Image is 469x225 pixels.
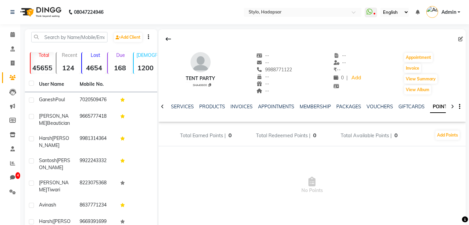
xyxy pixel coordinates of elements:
strong: 124 [56,64,80,72]
span: Admin [441,9,456,16]
strong: 1200 [134,64,158,72]
span: 0 [394,132,398,139]
a: APPOINTMENTS [258,104,294,110]
span: ₹ [334,67,337,73]
a: SERVICES [171,104,194,110]
button: View Summary [404,74,437,84]
p: [DEMOGRAPHIC_DATA] [136,52,158,58]
b: 08047224946 [74,3,103,22]
a: PACKAGES [336,104,361,110]
strong: 168 [108,64,132,72]
th: Mobile No. [76,77,116,92]
a: GIFTCARDS [398,104,425,110]
p: Total [33,52,54,58]
a: VOUCHERS [367,104,393,110]
p: Recent [59,52,80,58]
a: INVOICES [230,104,253,110]
span: Poul [55,97,65,103]
span: [PERSON_NAME] [39,113,69,126]
button: Appointment [404,53,433,62]
a: PRODUCTS [199,104,225,110]
button: View Album [404,85,431,95]
span: 0 [313,132,316,139]
span: | [346,74,348,81]
span: Beautician [47,120,70,126]
span: 0 [334,75,344,81]
a: MEMBERSHIP [300,104,331,110]
td: 9981314364 [76,131,116,153]
div: SHA49600 [188,82,215,87]
span: -- [334,60,346,66]
span: [PERSON_NAME] [39,135,69,148]
div: Back to Client [161,33,175,45]
th: User Name [35,77,76,92]
span: Total Available Points | [341,133,392,139]
span: -- [257,81,269,87]
td: 8223075368 [76,175,116,197]
button: Add Points [435,130,460,140]
span: -- [334,52,346,59]
span: -- [257,60,269,66]
input: Search by Name/Mobile/Email/Code [31,32,108,42]
td: 8637771234 [76,197,116,214]
span: -- [257,74,269,80]
strong: 45655 [31,64,54,72]
button: Invoice [404,64,421,73]
span: Ganesh [39,97,55,103]
span: Harsh [39,135,52,141]
span: No Points [159,152,466,219]
img: Admin [426,6,438,18]
span: [PERSON_NAME] [39,180,69,193]
a: Add Client [114,33,142,42]
a: Add [350,73,362,83]
span: -- [334,67,341,73]
strong: 4654 [82,64,106,72]
span: 9988771122 [257,67,292,73]
span: Total Earned Points | [180,133,226,139]
span: Santosh [39,157,57,163]
a: POINTS [430,101,453,113]
span: -- [257,88,269,94]
td: 9665777418 [76,109,116,131]
span: Total Redeemed Points | [256,133,310,139]
span: tiwari [47,187,60,193]
a: 4 [2,172,18,183]
div: Tent Party [186,75,215,82]
span: -- [257,52,269,59]
span: 4 [15,172,20,179]
td: 9922243332 [76,153,116,175]
p: Due [109,52,132,58]
p: Lost [85,52,106,58]
span: Avinash [39,202,56,208]
img: avatar [190,52,211,72]
span: 0 [228,132,232,139]
td: 7020509476 [76,92,116,109]
img: logo [17,3,63,22]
